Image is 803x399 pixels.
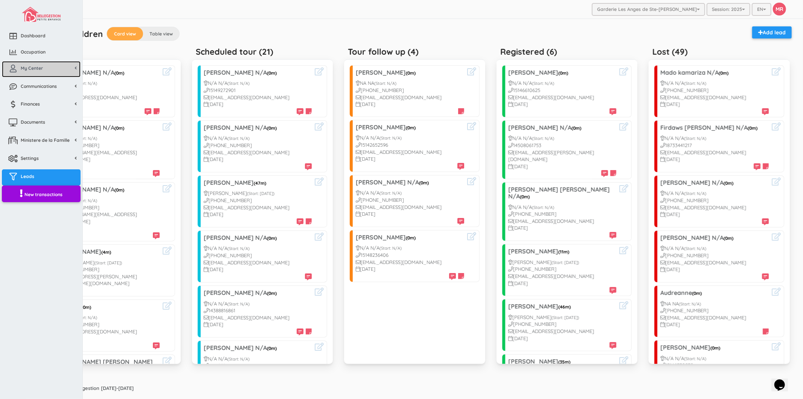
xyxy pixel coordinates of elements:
span: My Center [21,65,43,71]
div: N/A N/A [356,244,464,252]
span: (0m) [114,70,124,76]
small: (Start: N/A) [379,135,402,141]
div: [DATE] [508,280,617,287]
h3: Audreanne [660,290,769,296]
div: [PERSON_NAME][EMAIL_ADDRESS][DOMAIN_NAME] [51,149,160,163]
small: (Start: N/A) [75,198,97,203]
div: [PHONE_NUMBER] [660,252,769,259]
div: [EMAIL_ADDRESS][DOMAIN_NAME] [204,314,312,321]
h3: [PERSON_NAME] [660,344,769,351]
h3: [PERSON_NAME] [356,234,464,241]
div: [EMAIL_ADDRESS][DOMAIN_NAME] [508,328,617,335]
div: N/A N/A [204,300,312,307]
a: Ministere de la Famille [2,133,81,149]
h5: Lost (49) [652,47,688,56]
small: (Start: [DATE]) [247,191,274,196]
strong: Copyright © Bellegestion [DATE]-[DATE] [40,385,134,391]
div: [EMAIL_ADDRESS][DOMAIN_NAME] [508,94,617,101]
span: (4m) [101,249,111,255]
div: N/A N/A [508,135,617,142]
span: Leads [21,173,34,180]
div: [EMAIL_ADDRESS][DOMAIN_NAME] [204,94,312,101]
h5: Scheduled tour (21) [196,47,273,56]
div: N/A N/A [508,204,617,211]
div: [DATE] [204,101,312,108]
span: (0m) [406,235,416,241]
div: N/A N/A [204,135,312,142]
div: [PERSON_NAME] [508,314,617,321]
h3: [PERSON_NAME] N/A [51,124,160,131]
span: (0m) [558,70,568,76]
div: [DATE] [508,335,617,342]
div: [DATE] [508,224,617,232]
div: [PHONE_NUMBER] [508,210,617,218]
span: (0m) [571,125,581,131]
div: [PHONE_NUMBER] [51,321,160,328]
div: N/A N/A [51,135,160,142]
h3: [PERSON_NAME] N/A [51,69,160,76]
div: [EMAIL_ADDRESS][DOMAIN_NAME] [356,149,464,156]
div: [EMAIL_ADDRESS][DOMAIN_NAME] [660,94,769,101]
div: [PHONE_NUMBER] [660,87,769,94]
small: (Start: N/A) [684,246,706,251]
div: [DATE] [356,210,464,218]
small: (Start: N/A) [75,136,97,141]
div: [PHONE_NUMBER] [660,197,769,204]
div: [PERSON_NAME] [51,259,160,266]
small: (Start: N/A) [227,301,250,307]
div: [PHONE_NUMBER] [508,265,617,273]
span: (0m) [710,345,720,351]
h3: [PERSON_NAME] N/A [660,235,769,241]
h3: [PERSON_NAME] N/A [204,69,312,76]
div: 15142652596 [356,141,464,149]
small: (Start: N/A) [684,356,706,361]
h3: Firdaws [PERSON_NAME] N/A [660,124,769,131]
div: NA NA [356,80,464,87]
h3: [PERSON_NAME] N/A [51,186,160,193]
a: New transactions [2,186,81,203]
span: (0m) [267,345,277,351]
div: [PERSON_NAME][EMAIL_ADDRESS][DOMAIN_NAME] [51,211,160,225]
h3: [PERSON_NAME] N/A [204,345,312,351]
small: (Start: N/A) [532,205,554,210]
a: My Center [2,61,81,77]
div: [EMAIL_ADDRESS][PERSON_NAME][PERSON_NAME][DOMAIN_NAME] [51,273,160,287]
div: [EMAIL_ADDRESS][DOMAIN_NAME] [51,94,160,101]
a: Leads [2,169,81,186]
div: N/A N/A [51,197,160,204]
small: (Start: N/A) [684,81,706,86]
div: [DATE] [508,163,617,170]
span: (0m) [748,125,757,131]
iframe: chat widget [771,369,795,391]
div: [DATE] [660,211,769,218]
small: (Start: N/A) [684,136,706,141]
span: (0m) [520,194,530,199]
small: (Start: N/A) [379,190,402,196]
h3: [PERSON_NAME] [51,249,160,255]
div: [DATE] [51,287,160,294]
div: [EMAIL_ADDRESS][DOMAIN_NAME] [356,204,464,211]
div: [PHONE_NUMBER] [51,204,160,211]
small: (Start: [DATE]) [552,260,579,265]
span: (11m) [558,249,569,255]
div: N/A N/A [51,80,160,87]
span: (46m) [558,304,571,310]
div: 18733441217 [660,142,769,149]
div: [DATE] [508,101,617,108]
div: N/A N/A [660,80,769,87]
div: [DATE] [660,321,769,328]
div: [DATE] [660,101,769,108]
h3: [PERSON_NAME] [204,180,312,186]
div: N/A N/A [660,355,769,362]
div: 15149272901 [204,87,312,94]
div: [PHONE_NUMBER] [660,307,769,314]
div: N/A N/A [508,80,617,87]
h3: [PERSON_NAME] [PERSON_NAME] N/A [508,186,617,199]
div: [EMAIL_ADDRESS][DOMAIN_NAME] [660,204,769,211]
div: 14508061753 [508,142,617,149]
span: New transactions [24,191,62,198]
div: [DATE] [204,156,312,163]
span: (0m) [267,290,277,296]
h3: [PERSON_NAME] [508,248,617,255]
div: NA NA [660,300,769,307]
